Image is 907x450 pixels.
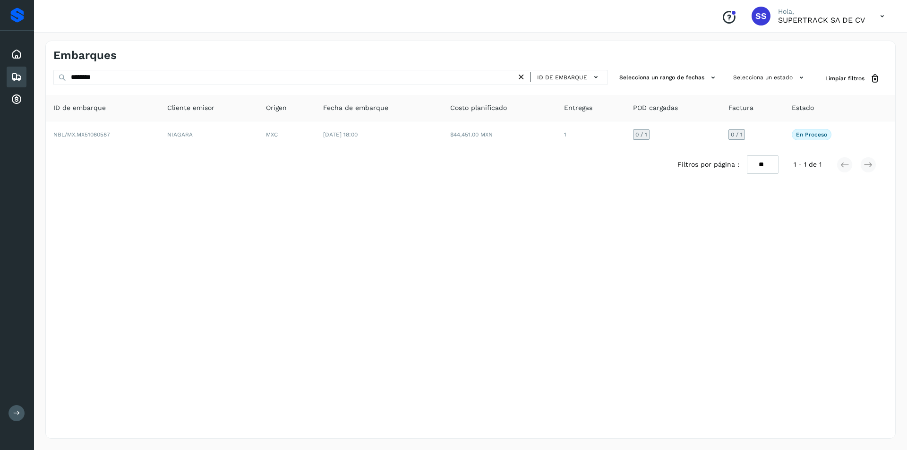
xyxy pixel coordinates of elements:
span: ID de embarque [537,73,587,82]
span: ID de embarque [53,103,106,113]
button: Limpiar filtros [818,70,888,87]
span: [DATE] 18:00 [323,131,358,138]
span: Factura [728,103,753,113]
td: $44,451.00 MXN [443,121,556,148]
button: ID de embarque [534,70,604,84]
span: Origen [266,103,287,113]
span: Costo planificado [450,103,507,113]
div: Inicio [7,44,26,65]
span: Estado [792,103,814,113]
span: 0 / 1 [731,132,743,137]
button: Selecciona un rango de fechas [616,70,722,85]
button: Selecciona un estado [729,70,810,85]
span: Limpiar filtros [825,74,864,83]
h4: Embarques [53,49,117,62]
span: 1 - 1 de 1 [794,160,821,170]
p: En proceso [796,131,827,138]
span: POD cargadas [633,103,678,113]
p: Hola, [778,8,865,16]
td: 1 [556,121,625,148]
span: Entregas [564,103,592,113]
td: NIAGARA [160,121,258,148]
div: Cuentas por cobrar [7,89,26,110]
span: Cliente emisor [167,103,214,113]
span: NBL/MX.MX51080587 [53,131,110,138]
span: Filtros por página : [677,160,739,170]
span: 0 / 1 [635,132,647,137]
p: SUPERTRACK SA DE CV [778,16,865,25]
td: MXC [258,121,316,148]
div: Embarques [7,67,26,87]
span: Fecha de embarque [323,103,388,113]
